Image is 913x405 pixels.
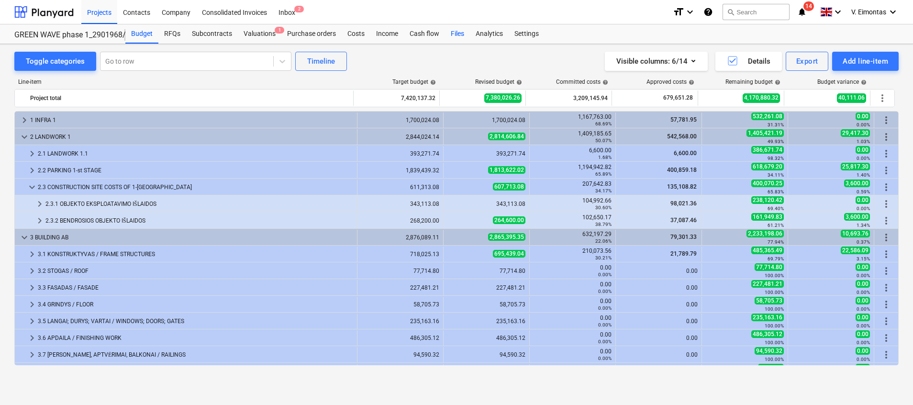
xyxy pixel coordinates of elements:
[880,131,892,143] span: More actions
[38,163,353,178] div: 2.2 PARKING 1-st STAGE
[880,299,892,310] span: More actions
[361,217,439,224] div: 268,200.00
[34,198,45,210] span: keyboard_arrow_right
[755,347,784,355] span: 94,590.32
[281,24,342,44] div: Purchase orders
[857,340,870,345] small: 0.00%
[38,247,353,262] div: 3.1 KONSTRUKTYVAS / FRAME STRUCTURES
[595,171,612,177] small: 65.89%
[703,6,713,18] i: Knowledge base
[447,301,525,308] div: 58,705.73
[19,114,30,126] span: keyboard_arrow_right
[765,323,784,328] small: 100.00%
[857,139,870,144] small: 1.03%
[38,280,353,295] div: 3.3 FASADAS / FASADE
[620,284,698,291] div: 0.00
[620,268,698,274] div: 0.00
[768,172,784,178] small: 34.11%
[26,315,38,327] span: keyboard_arrow_right
[857,156,870,161] small: 0.00%
[30,90,349,106] div: Project total
[598,305,612,311] small: 0.00%
[857,273,870,278] small: 0.00%
[534,214,612,227] div: 102,650.17
[595,138,612,143] small: 50.07%
[445,24,470,44] div: Files
[856,347,870,355] span: 0.00
[841,129,870,137] span: 29,417.30
[598,155,612,160] small: 1.68%
[361,150,439,157] div: 393,271.74
[26,332,38,344] span: keyboard_arrow_right
[646,79,694,85] div: Approved costs
[186,24,238,44] div: Subcontracts
[26,349,38,360] span: keyboard_arrow_right
[837,93,866,102] span: 40,111.06
[751,180,784,187] span: 400,070.25
[534,365,612,378] div: 0.00
[534,348,612,361] div: 0.00
[768,239,784,245] small: 77.94%
[765,290,784,295] small: 100.00%
[880,248,892,260] span: More actions
[404,24,445,44] div: Cash flow
[746,129,784,137] span: 1,405,421.19
[832,6,844,18] i: keyboard_arrow_down
[856,330,870,338] span: 0.00
[880,282,892,293] span: More actions
[38,314,353,329] div: 3.5 LANGAI; DURYS; VARTAI / WINDOWS; DOORS; GATES
[851,8,886,16] span: V. Eimontas
[684,6,696,18] i: keyboard_arrow_down
[601,79,608,85] span: help
[493,250,525,258] span: 695,439.04
[488,133,525,140] span: 2,814,606.84
[447,201,525,207] div: 343,113.08
[598,289,612,294] small: 0.00%
[34,215,45,226] span: keyboard_arrow_right
[38,364,353,379] div: 3.8 BALDAI, ĮRANGA / FURNITURE, FITTINGS
[447,150,525,157] div: 393,271.74
[620,318,698,325] div: 0.00
[765,357,784,362] small: 100.00%
[38,146,353,161] div: 2.1 LANDWORK 1.1
[361,251,439,258] div: 718,025.13
[361,117,439,124] div: 1,700,024.08
[856,314,870,321] span: 0.00
[595,222,612,227] small: 38.79%
[880,114,892,126] span: More actions
[26,282,38,293] span: keyboard_arrow_right
[843,55,888,67] div: Add line-item
[880,148,892,159] span: More actions
[880,215,892,226] span: More actions
[361,201,439,207] div: 343,113.08
[357,90,435,106] div: 7,420,137.32
[361,301,439,308] div: 58,705.73
[857,189,870,194] small: 0.59%
[687,79,694,85] span: help
[797,6,807,18] i: notifications
[598,322,612,327] small: 0.00%
[796,55,818,67] div: Export
[595,121,612,126] small: 68.69%
[832,52,899,71] button: Add line-item
[475,79,522,85] div: Revised budget
[803,1,814,11] span: 14
[857,290,870,295] small: 0.00%
[856,146,870,154] span: 0.00
[38,263,353,279] div: 3.2 STOGAS / ROOF
[880,332,892,344] span: More actions
[598,356,612,361] small: 0.00%
[856,112,870,120] span: 0.00
[534,247,612,261] div: 210,073.56
[768,156,784,161] small: 98.32%
[26,148,38,159] span: keyboard_arrow_right
[817,79,867,85] div: Budget variance
[342,24,370,44] a: Costs
[755,263,784,271] span: 77,714.80
[238,24,281,44] div: Valuations
[158,24,186,44] div: RFQs
[857,256,870,261] small: 3.15%
[493,216,525,224] span: 264,600.00
[534,147,612,160] div: 6,600.00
